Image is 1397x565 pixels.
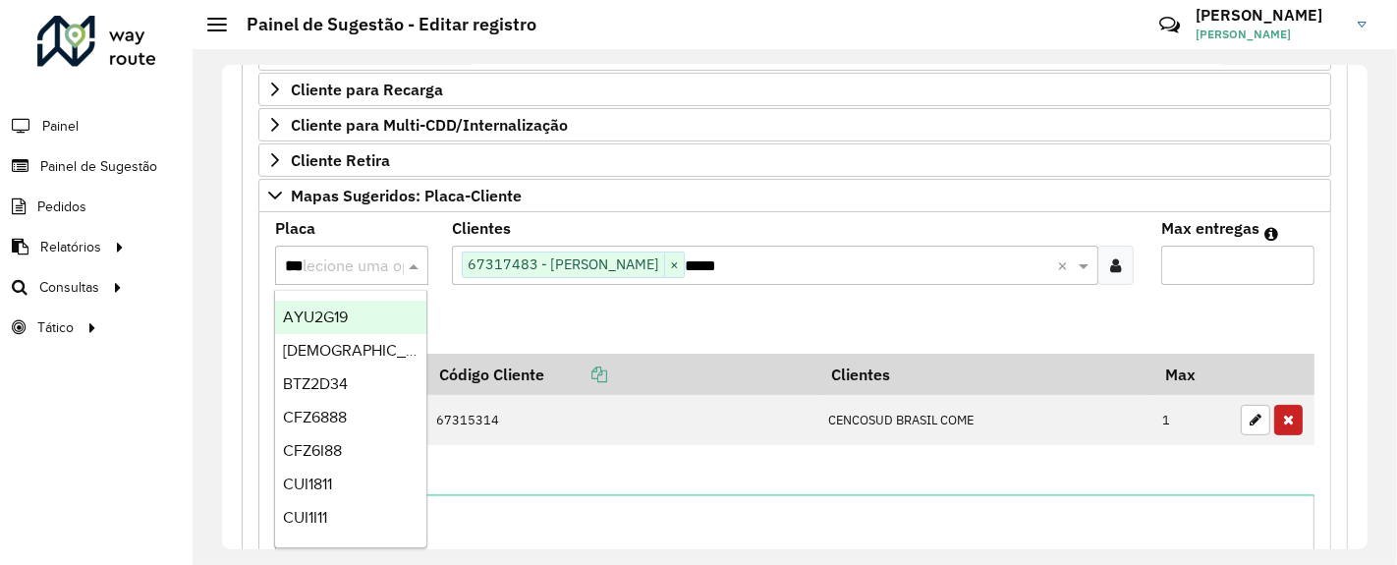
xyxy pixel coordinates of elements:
[664,254,684,277] span: ×
[258,108,1331,141] a: Cliente para Multi-CDD/Internalização
[40,237,101,257] span: Relatórios
[1264,226,1278,242] em: Máximo de clientes que serão colocados na mesma rota com os clientes informados
[40,156,157,177] span: Painel de Sugestão
[545,365,608,384] a: Copiar
[283,409,347,425] span: CFZ6888
[1161,216,1259,240] label: Max entregas
[1152,395,1231,446] td: 1
[274,290,427,548] ng-dropdown-panel: Options list
[258,143,1331,177] a: Cliente Retira
[291,152,390,168] span: Cliente Retira
[283,442,342,459] span: CFZ6I88
[258,179,1331,212] a: Mapas Sugeridos: Placa-Cliente
[42,116,79,137] span: Painel
[1196,6,1343,25] h3: [PERSON_NAME]
[291,188,522,203] span: Mapas Sugeridos: Placa-Cliente
[283,509,327,526] span: CUI1I11
[426,395,818,446] td: 67315314
[283,476,332,492] span: CUI1811
[426,354,818,395] th: Código Cliente
[291,82,443,97] span: Cliente para Recarga
[39,277,99,298] span: Consultas
[818,354,1152,395] th: Clientes
[1152,354,1231,395] th: Max
[463,253,664,276] span: 67317483 - [PERSON_NAME]
[1196,26,1343,43] span: [PERSON_NAME]
[258,73,1331,106] a: Cliente para Recarga
[283,342,451,359] span: [DEMOGRAPHIC_DATA]
[37,197,86,217] span: Pedidos
[275,216,315,240] label: Placa
[818,395,1152,446] td: CENCOSUD BRASIL COME
[1148,4,1191,46] a: Contato Rápido
[37,317,74,338] span: Tático
[283,309,348,325] span: AYU2G19
[227,14,536,35] h2: Painel de Sugestão - Editar registro
[283,375,348,392] span: BTZ2D34
[291,117,568,133] span: Cliente para Multi-CDD/Internalização
[1057,254,1074,277] span: Clear all
[452,216,511,240] label: Clientes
